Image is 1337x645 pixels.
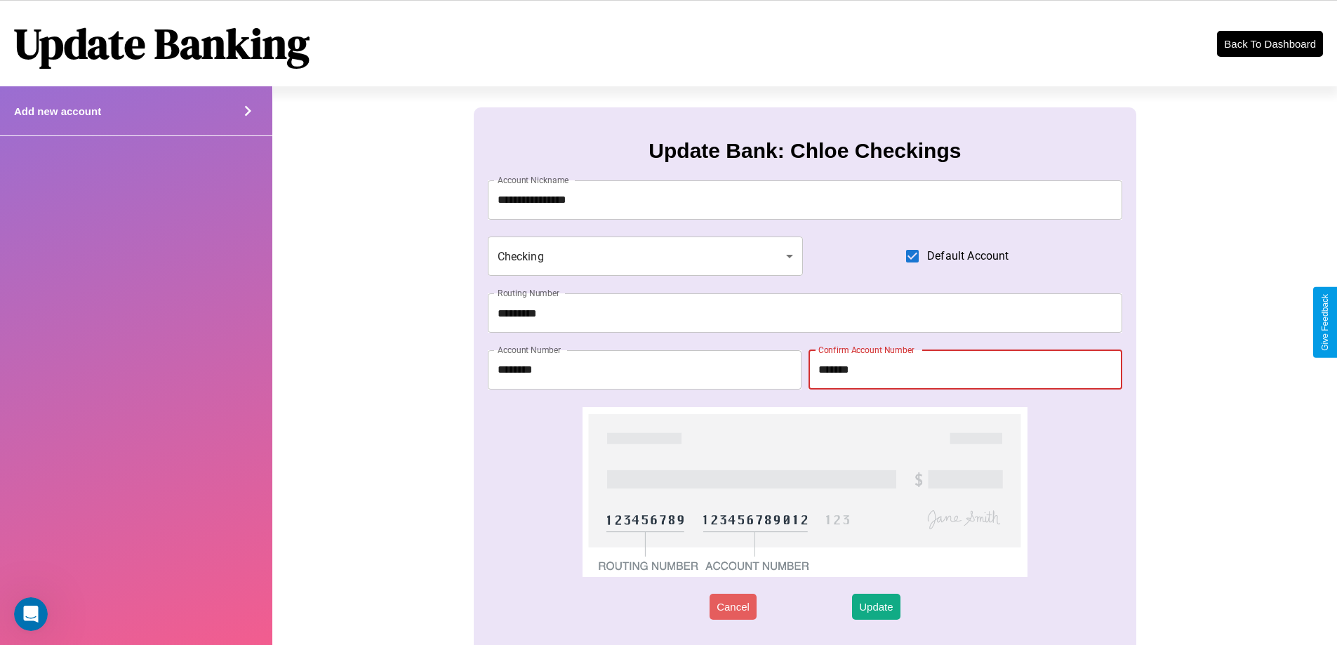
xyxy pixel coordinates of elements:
h3: Update Bank: Chloe Checkings [648,139,961,163]
label: Confirm Account Number [818,344,914,356]
label: Account Number [498,344,561,356]
label: Routing Number [498,287,559,299]
span: Default Account [927,248,1009,265]
label: Account Nickname [498,174,569,186]
h1: Update Banking [14,15,310,72]
button: Cancel [710,594,757,620]
button: Update [852,594,900,620]
h4: Add new account [14,105,101,117]
iframe: Intercom live chat [14,597,48,631]
div: Checking [488,237,804,276]
img: check [583,407,1027,577]
button: Back To Dashboard [1217,31,1323,57]
div: Give Feedback [1320,294,1330,351]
